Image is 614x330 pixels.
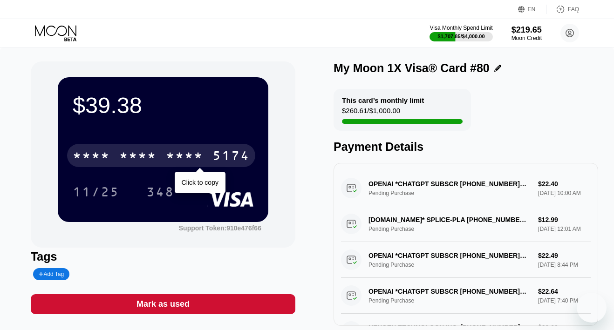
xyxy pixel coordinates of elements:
div: 348 [146,186,174,201]
div: EN [528,6,536,13]
div: EN [518,5,546,14]
iframe: Кнопка запуска окна обмена сообщениями [577,293,607,323]
div: Visa Monthly Spend Limit$1,707.85/$4,000.00 [430,25,492,41]
div: 5174 [212,149,250,164]
div: $260.61 / $1,000.00 [342,107,400,119]
div: Mark as used [136,299,190,310]
div: 11/25 [66,180,126,203]
div: $1,707.85 / $4,000.00 [438,34,485,39]
div: $39.38 [73,92,253,118]
div: My Moon 1X Visa® Card #80 [334,61,490,75]
div: 11/25 [73,186,119,201]
div: FAQ [546,5,579,14]
div: This card’s monthly limit [342,96,424,104]
div: Click to copy [182,179,218,186]
div: Payment Details [334,140,598,154]
div: Support Token: 910e476f66 [179,224,261,232]
div: 348 [139,180,181,203]
div: Add Tag [33,268,69,280]
div: Moon Credit [512,35,542,41]
div: Mark as used [31,294,295,314]
div: Visa Monthly Spend Limit [430,25,492,31]
div: $219.65Moon Credit [512,25,542,41]
div: $219.65 [512,25,542,35]
div: Tags [31,250,295,263]
div: Add Tag [39,271,64,277]
div: FAQ [568,6,579,13]
div: Support Token:910e476f66 [179,224,261,232]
